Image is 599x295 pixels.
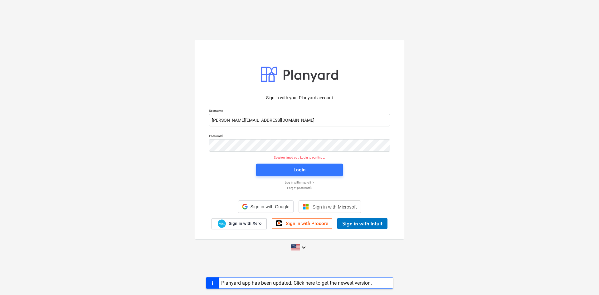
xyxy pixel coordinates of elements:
[212,218,267,229] a: Sign in with Xero
[294,166,305,174] div: Login
[256,164,343,176] button: Login
[238,200,293,213] div: Sign in with Google
[206,180,393,184] a: Log in with magic link
[206,186,393,190] a: Forgot password?
[205,155,394,160] p: Session timed out. Login to continue.
[209,114,390,126] input: Username
[209,109,390,114] p: Username
[250,204,289,209] span: Sign in with Google
[209,95,390,101] p: Sign in with your Planyard account
[218,219,226,228] img: Xero logo
[221,280,372,286] div: Planyard app has been updated. Click here to get the newest version.
[272,218,332,229] a: Sign in with Procore
[303,204,309,210] img: Microsoft logo
[286,221,328,226] span: Sign in with Procore
[300,244,308,251] i: keyboard_arrow_down
[313,204,357,209] span: Sign in with Microsoft
[209,134,390,139] p: Password
[229,221,261,226] span: Sign in with Xero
